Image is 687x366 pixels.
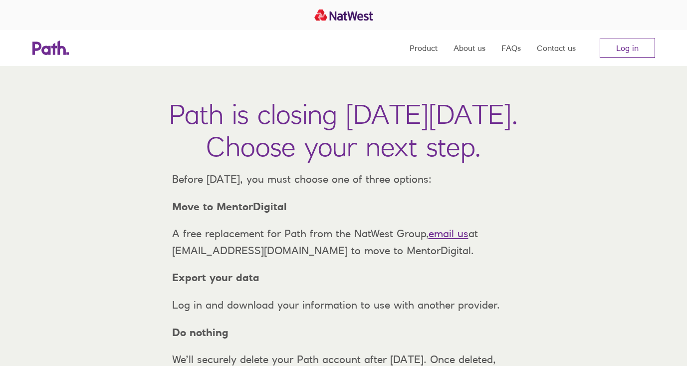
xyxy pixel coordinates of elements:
[164,171,523,188] p: Before [DATE], you must choose one of three options:
[169,98,518,163] h1: Path is closing [DATE][DATE]. Choose your next step.
[164,297,523,314] p: Log in and download your information to use with another provider.
[172,326,229,339] strong: Do nothing
[410,30,438,66] a: Product
[454,30,485,66] a: About us
[164,225,523,259] p: A free replacement for Path from the NatWest Group, at [EMAIL_ADDRESS][DOMAIN_NAME] to move to Me...
[600,38,655,58] a: Log in
[501,30,521,66] a: FAQs
[172,200,287,213] strong: Move to MentorDigital
[429,227,468,240] a: email us
[537,30,576,66] a: Contact us
[172,271,259,284] strong: Export your data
